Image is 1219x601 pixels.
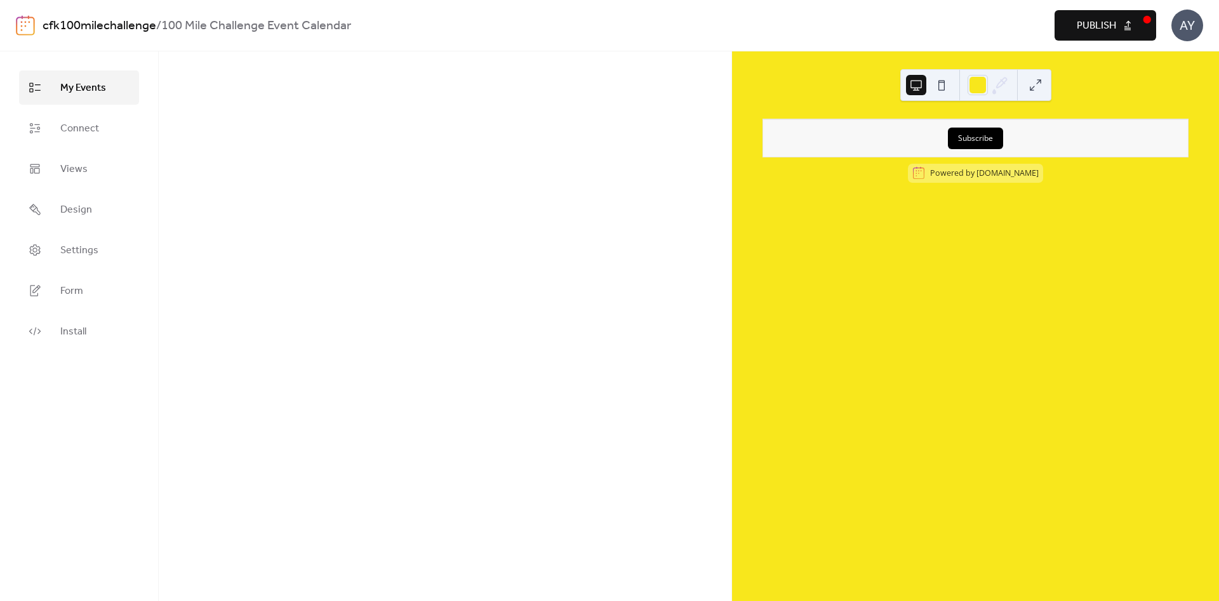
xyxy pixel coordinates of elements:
a: Form [19,274,139,308]
span: Install [60,324,86,340]
a: Install [19,314,139,348]
span: Form [60,284,83,299]
a: [DOMAIN_NAME] [976,168,1039,178]
button: Subscribe [948,128,1003,149]
span: Publish [1077,18,1116,34]
span: Connect [60,121,99,136]
a: cfk100milechallenge [43,14,156,38]
div: Powered by [930,168,1039,178]
span: Settings [60,243,98,258]
img: logo [16,15,35,36]
b: / [156,14,161,38]
a: Settings [19,233,139,267]
span: My Events [60,81,106,96]
div: AY [1171,10,1203,41]
span: Design [60,202,92,218]
span: Views [60,162,88,177]
button: Publish [1055,10,1156,41]
a: My Events [19,70,139,105]
a: Connect [19,111,139,145]
b: 100 Mile Challenge Event Calendar [161,14,351,38]
a: Design [19,192,139,227]
a: Views [19,152,139,186]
